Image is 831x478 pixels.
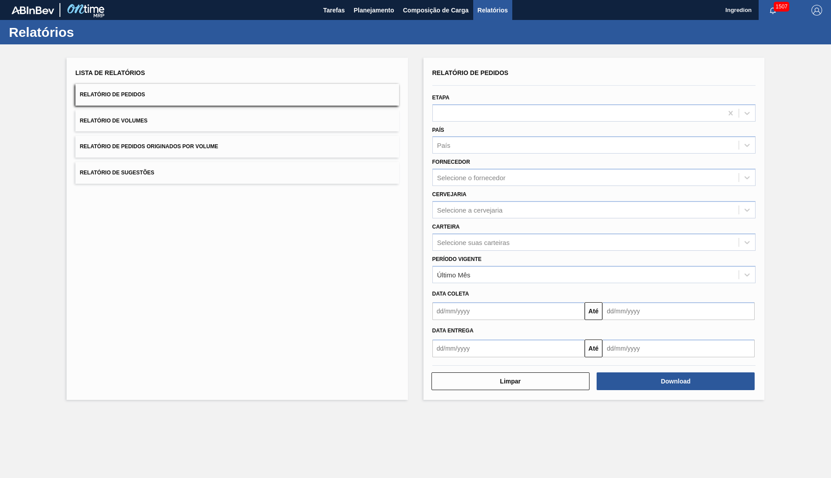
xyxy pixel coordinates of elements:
[774,2,789,12] span: 1507
[585,302,602,320] button: Até
[432,69,509,76] span: Relatório de Pedidos
[431,372,590,390] button: Limpar
[811,5,822,16] img: Logout
[354,5,394,16] span: Planejamento
[602,340,755,357] input: dd/mm/yyyy
[403,5,469,16] span: Composição de Carga
[80,91,145,98] span: Relatório de Pedidos
[80,170,154,176] span: Relatório de Sugestões
[80,143,218,150] span: Relatório de Pedidos Originados por Volume
[432,127,444,133] label: País
[323,5,345,16] span: Tarefas
[432,340,585,357] input: dd/mm/yyyy
[75,84,399,106] button: Relatório de Pedidos
[437,174,506,182] div: Selecione o fornecedor
[437,238,510,246] div: Selecione suas carteiras
[75,136,399,158] button: Relatório de Pedidos Originados por Volume
[80,118,147,124] span: Relatório de Volumes
[12,6,54,14] img: TNhmsLtSVTkK8tSr43FrP2fwEKptu5GPRR3wAAAABJRU5ErkJggg==
[437,271,471,278] div: Último Mês
[432,291,469,297] span: Data coleta
[432,159,470,165] label: Fornecedor
[432,302,585,320] input: dd/mm/yyyy
[437,206,503,213] div: Selecione a cervejaria
[432,191,467,198] label: Cervejaria
[432,256,482,262] label: Período Vigente
[75,110,399,132] button: Relatório de Volumes
[432,95,450,101] label: Etapa
[602,302,755,320] input: dd/mm/yyyy
[478,5,508,16] span: Relatórios
[437,142,451,149] div: País
[759,4,787,16] button: Notificações
[585,340,602,357] button: Até
[432,224,460,230] label: Carteira
[9,27,166,37] h1: Relatórios
[75,162,399,184] button: Relatório de Sugestões
[75,69,145,76] span: Lista de Relatórios
[432,328,474,334] span: Data entrega
[597,372,755,390] button: Download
